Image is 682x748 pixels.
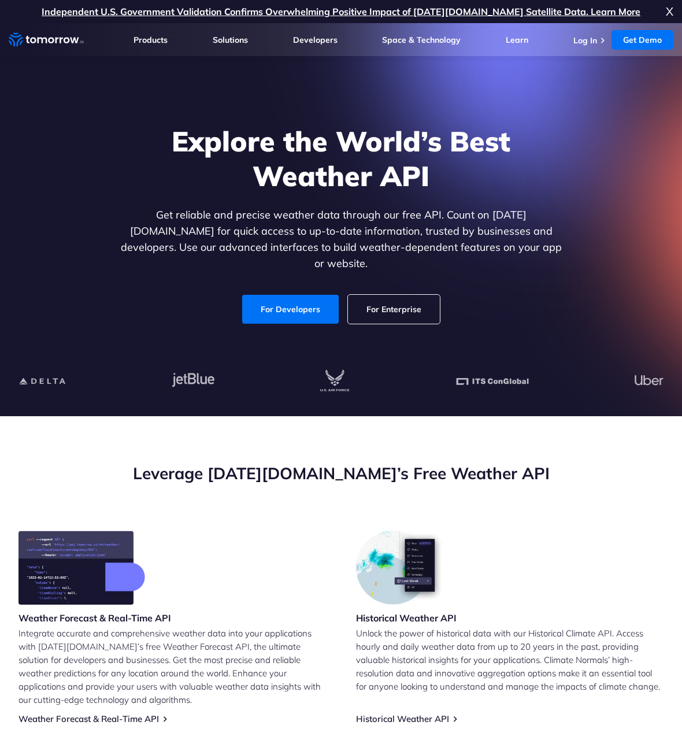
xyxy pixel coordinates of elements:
a: Weather Forecast & Real-Time API [18,713,159,724]
h1: Explore the World’s Best Weather API [118,124,564,193]
a: Space & Technology [382,35,461,45]
a: Historical Weather API [356,713,449,724]
p: Integrate accurate and comprehensive weather data into your applications with [DATE][DOMAIN_NAME]... [18,627,326,706]
a: Developers [293,35,338,45]
h3: Historical Weather API [356,612,457,624]
a: Home link [9,31,84,49]
p: Unlock the power of historical data with our Historical Climate API. Access hourly and daily weat... [356,627,664,693]
a: For Developers [242,295,339,324]
a: Independent U.S. Government Validation Confirms Overwhelming Positive Impact of [DATE][DOMAIN_NAM... [42,6,640,17]
h2: Leverage [DATE][DOMAIN_NAME]’s Free Weather API [18,462,664,484]
p: Get reliable and precise weather data through our free API. Count on [DATE][DOMAIN_NAME] for quic... [118,207,564,272]
a: Products [134,35,168,45]
a: For Enterprise [348,295,440,324]
a: Learn [506,35,528,45]
a: Solutions [213,35,248,45]
h3: Weather Forecast & Real-Time API [18,612,171,624]
a: Get Demo [611,30,673,50]
a: Log In [573,35,597,46]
